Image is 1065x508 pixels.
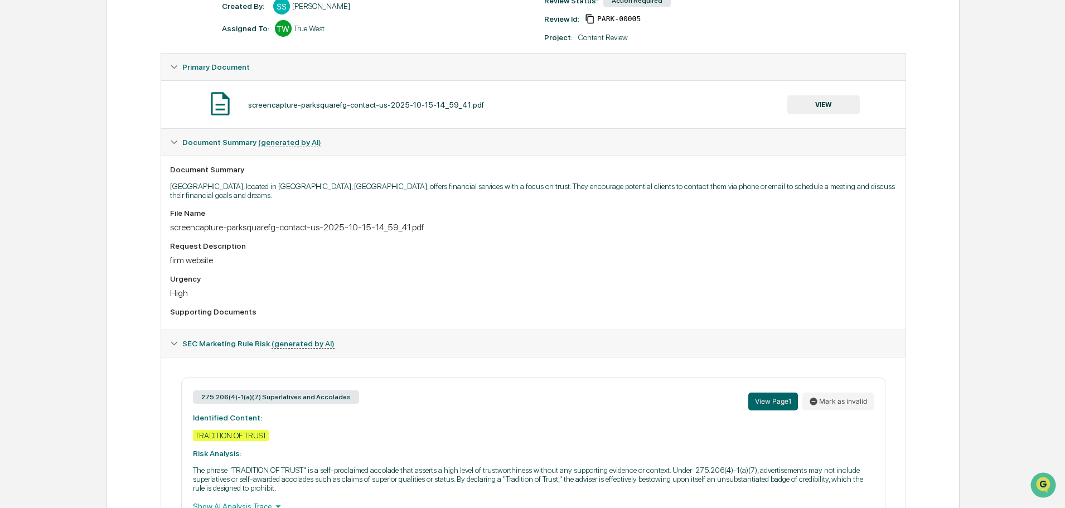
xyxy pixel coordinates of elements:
img: Document Icon [206,90,234,118]
div: SEC Marketing Rule Risk (generated by AI) [161,330,906,357]
span: Attestations [92,228,138,239]
span: [PERSON_NAME] [35,182,90,191]
span: Primary Document [182,62,250,71]
div: Document Summary (generated by AI) [161,156,906,330]
div: Review Id: [544,14,579,23]
span: • [93,152,96,161]
div: 🔎 [11,250,20,259]
div: Created By: ‎ ‎ [222,2,268,11]
span: SEC Marketing Rule Risk [182,339,335,348]
div: Start new chat [50,85,183,96]
div: File Name [170,209,897,217]
div: Past conversations [11,124,75,133]
p: The phrase "TRADITION OF TRUST" is a self-proclaimed accolade that asserts a high level of trustw... [193,466,874,492]
div: Document Summary [170,165,897,174]
span: Pylon [111,277,135,285]
button: View Page1 [748,393,798,410]
div: Urgency [170,274,897,283]
button: Start new chat [190,89,203,102]
div: 🖐️ [11,229,20,238]
iframe: Open customer support [1029,471,1059,501]
div: Assigned To: [222,24,269,33]
button: See all [173,122,203,135]
div: High [170,288,897,298]
div: 275.206(4)-1(a)(7) Superlatives and Accolades [193,390,359,404]
span: [DATE] [99,152,122,161]
span: [PERSON_NAME] [35,152,90,161]
div: 🗄️ [81,229,90,238]
strong: Risk Analysis: [193,449,241,458]
div: screencapture-parksquarefg-contact-us-2025-10-15-14_59_41.pdf [248,100,484,109]
div: [PERSON_NAME] [292,2,350,11]
img: Tammy Steffen [11,141,29,159]
div: TW [275,20,292,37]
div: Project: [544,33,573,42]
span: [DATE] [99,182,122,191]
a: Powered byPylon [79,276,135,285]
a: 🔎Data Lookup [7,245,75,265]
strong: Identified Content: [193,413,262,422]
img: 8933085812038_c878075ebb4cc5468115_72.jpg [23,85,43,105]
div: Request Description [170,241,897,250]
div: Content Review [578,33,628,42]
a: 🖐️Preclearance [7,224,76,244]
div: We're available if you need us! [50,96,153,105]
div: Primary Document [161,54,906,80]
div: TRADITION OF TRUST [193,430,269,441]
p: [GEOGRAPHIC_DATA], located in [GEOGRAPHIC_DATA], [GEOGRAPHIC_DATA], offers financial services wit... [170,182,897,200]
div: screencapture-parksquarefg-contact-us-2025-10-15-14_59_41.pdf [170,222,897,233]
img: 1746055101610-c473b297-6a78-478c-a979-82029cc54cd1 [11,85,31,105]
span: Data Lookup [22,249,70,260]
img: Tammy Steffen [11,171,29,189]
u: (generated by AI) [272,339,335,349]
span: • [93,182,96,191]
div: True West [294,24,325,33]
span: Preclearance [22,228,72,239]
div: firm website [170,255,897,265]
span: 0d074af3-3b06-495e-b88c-def135cab0c5 [597,14,641,23]
u: (generated by AI) [258,138,321,147]
button: Mark as invalid [802,393,874,410]
button: VIEW [787,95,860,114]
div: Document Summary (generated by AI) [161,129,906,156]
div: Supporting Documents [170,307,897,316]
div: Primary Document [161,80,906,128]
a: 🗄️Attestations [76,224,143,244]
p: How can we help? [11,23,203,41]
span: Document Summary [182,138,321,147]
